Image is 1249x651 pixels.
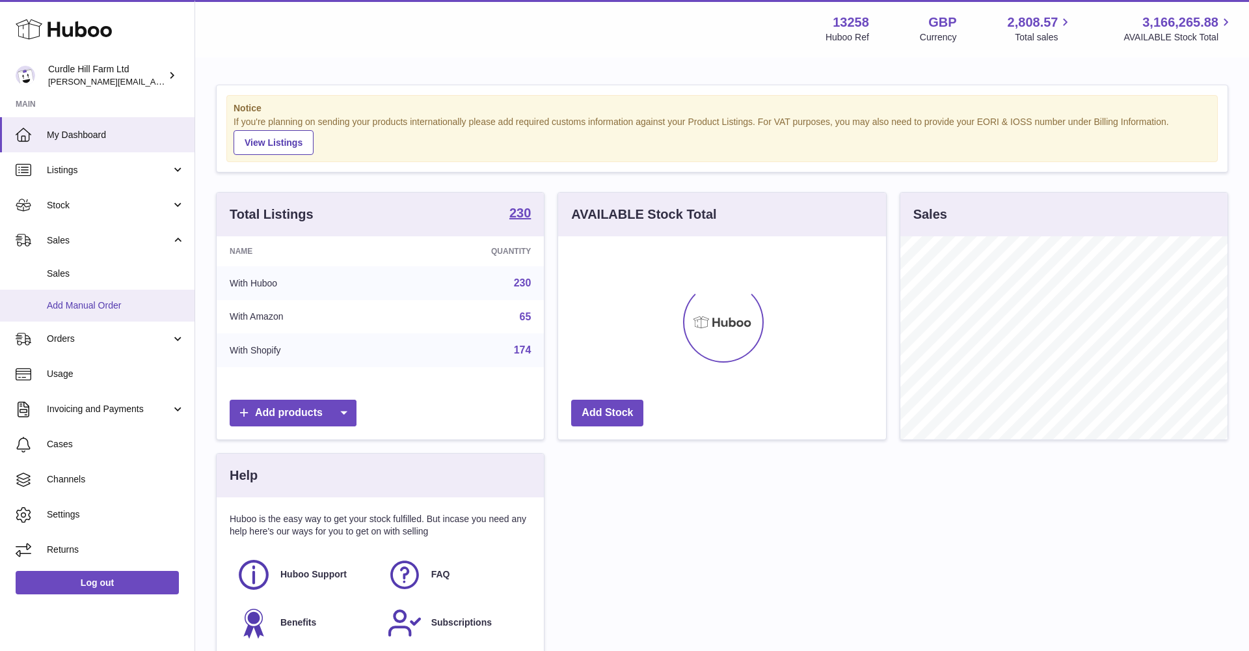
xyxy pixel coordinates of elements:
[1008,14,1073,44] a: 2,808.57 Total sales
[236,557,374,592] a: Huboo Support
[47,544,185,556] span: Returns
[236,605,374,641] a: Benefits
[47,508,185,521] span: Settings
[1008,14,1058,31] span: 2,808.57
[217,300,396,334] td: With Amazon
[234,130,314,155] a: View Listings
[217,236,396,266] th: Name
[230,513,531,538] p: Huboo is the easy way to get your stock fulfilled. But incase you need any help here's our ways f...
[47,299,185,312] span: Add Manual Order
[47,438,185,450] span: Cases
[47,199,171,212] span: Stock
[48,63,165,88] div: Curdle Hill Farm Ltd
[280,616,316,629] span: Benefits
[571,206,716,223] h3: AVAILABLE Stock Total
[1142,14,1218,31] span: 3,166,265.88
[230,206,314,223] h3: Total Listings
[16,571,179,594] a: Log out
[47,268,185,280] span: Sales
[387,605,525,641] a: Subscriptions
[47,333,171,345] span: Orders
[387,557,525,592] a: FAQ
[1123,31,1233,44] span: AVAILABLE Stock Total
[826,31,869,44] div: Huboo Ref
[509,206,531,219] strong: 230
[571,400,643,426] a: Add Stock
[48,76,261,87] span: [PERSON_NAME][EMAIL_ADDRESS][DOMAIN_NAME]
[47,473,185,486] span: Channels
[234,116,1211,155] div: If you're planning on sending your products internationally please add required customs informati...
[47,403,171,415] span: Invoicing and Payments
[920,31,957,44] div: Currency
[217,266,396,300] td: With Huboo
[217,333,396,367] td: With Shopify
[520,311,531,322] a: 65
[1015,31,1073,44] span: Total sales
[913,206,947,223] h3: Sales
[928,14,956,31] strong: GBP
[230,400,356,426] a: Add products
[514,344,531,355] a: 174
[234,102,1211,115] strong: Notice
[16,66,35,85] img: miranda@diddlysquatfarmshop.com
[47,164,171,176] span: Listings
[47,234,171,247] span: Sales
[833,14,869,31] strong: 13258
[47,129,185,141] span: My Dashboard
[431,616,492,629] span: Subscriptions
[431,568,450,581] span: FAQ
[47,368,185,380] span: Usage
[1123,14,1233,44] a: 3,166,265.88 AVAILABLE Stock Total
[396,236,544,266] th: Quantity
[230,467,258,484] h3: Help
[280,568,347,581] span: Huboo Support
[509,206,531,222] a: 230
[514,277,531,288] a: 230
